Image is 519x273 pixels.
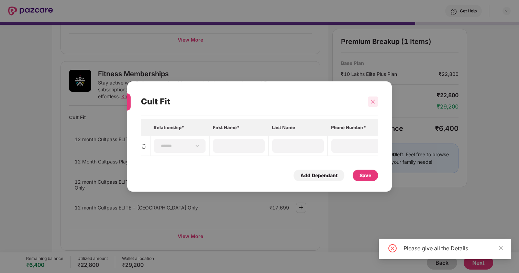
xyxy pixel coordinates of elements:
span: close [498,246,503,250]
th: Relationship* [150,119,209,136]
span: close-circle [388,244,397,252]
div: Cult Fit [141,88,358,115]
th: Last Name [268,119,328,136]
div: Add Dependant [300,172,338,179]
th: Phone Number* [328,119,387,136]
div: Save [360,172,371,179]
img: svg+xml;base64,PHN2ZyBpZD0iRGVsZXRlLTMyeDMyIiB4bWxucz0iaHR0cDovL3d3dy53My5vcmcvMjAwMC9zdmciIHdpZH... [141,144,146,149]
th: First Name* [209,119,268,136]
div: Please give all the Details [404,244,503,252]
span: close [371,99,375,104]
